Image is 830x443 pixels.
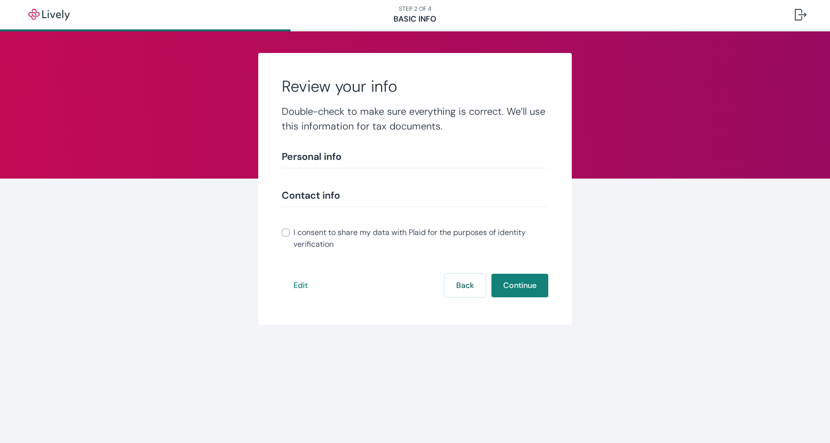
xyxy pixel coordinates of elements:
[282,274,319,297] button: Edit
[282,77,548,96] h2: Review your info
[282,188,548,203] div: Contact info
[293,227,548,250] span: I consent to share my data with Plaid for the purposes of identity verification
[282,149,548,164] div: Personal info
[491,274,548,297] button: Continue
[787,3,814,26] button: Log out
[282,104,548,133] h4: Double-check to make sure everything is correct. We’ll use this information for tax documents.
[22,9,76,21] img: Lively
[444,274,486,297] button: Back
